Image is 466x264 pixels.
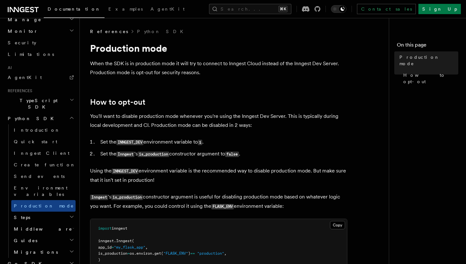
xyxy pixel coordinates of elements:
[209,4,291,14] button: Search...⌘K
[8,40,36,45] span: Security
[11,214,30,221] span: Steps
[8,75,42,80] span: AgentKit
[151,6,185,12] span: AgentKit
[98,149,347,159] li: Set the 's constructor argument to .
[114,239,116,243] span: .
[14,151,69,156] span: Inngest Client
[98,258,100,262] span: )
[11,235,76,246] button: Guides
[331,5,346,13] button: Toggle dark mode
[5,65,12,70] span: AI
[330,221,345,229] button: Copy
[5,48,76,60] a: Limitations
[145,245,148,250] span: ,
[5,115,58,122] span: Python SDK
[14,174,65,179] span: Send events
[11,249,58,255] span: Migrations
[98,245,112,250] span: app_id
[137,28,187,35] a: Python SDK
[11,182,76,200] a: Environment variables
[11,200,76,212] a: Production mode
[163,251,188,256] span: "FLASK_ENV"
[11,212,76,223] button: Steps
[90,195,108,200] code: Inngest
[11,124,76,136] a: Introduction
[48,6,101,12] span: Documentation
[11,223,76,235] button: Middleware
[5,28,38,34] span: Monitor
[190,251,195,256] span: ==
[14,128,60,133] span: Introduction
[98,239,114,243] span: inngest
[5,14,76,25] button: Manage
[116,239,132,243] span: Inngest
[401,69,458,87] a: How to opt-out
[11,226,72,232] span: Middleware
[224,251,226,256] span: ,
[5,25,76,37] button: Monitor
[127,251,130,256] span: =
[397,41,458,51] h4: On this page
[90,192,347,211] p: 's constructor argument is useful for disabling production mode based on whatever logic you want....
[98,251,127,256] span: is_production
[14,185,68,197] span: Environment variables
[211,204,234,209] code: FLASK_ENV
[11,237,37,244] span: Guides
[90,98,145,107] a: How to opt-out
[111,195,143,200] code: is_production
[44,2,105,18] a: Documentation
[114,245,145,250] span: "my_flask_app"
[154,251,161,256] span: get
[11,136,76,147] a: Quick start
[112,169,139,174] code: INNGEST_DEV
[112,226,127,231] span: inngest
[11,246,76,258] button: Migrations
[11,171,76,182] a: Send events
[147,2,188,17] a: AgentKit
[14,139,57,144] span: Quick start
[108,6,143,12] span: Examples
[197,251,224,256] span: "production"
[198,140,202,145] code: 1
[98,137,347,147] li: Set the environment variable to .
[5,95,76,113] button: TypeScript SDK
[5,97,69,110] span: TypeScript SDK
[188,251,190,256] span: )
[225,152,239,157] code: false
[138,152,169,157] code: is_production
[132,239,134,243] span: (
[403,72,458,85] span: How to opt-out
[11,147,76,159] a: Inngest Client
[90,112,347,130] p: You'll want to disable production mode whenever you're using the Inngest Dev Server. This is typi...
[399,54,458,67] span: Production mode
[112,245,114,250] span: =
[5,72,76,83] a: AgentKit
[14,203,74,208] span: Production mode
[357,4,416,14] a: Contact sales
[397,51,458,69] a: Production mode
[14,162,76,167] span: Create function
[116,152,134,157] code: Inngest
[130,251,154,256] span: os.environ.
[11,159,76,171] a: Create function
[98,226,112,231] span: import
[90,28,128,35] span: References
[90,59,347,77] p: When the SDK is in production mode it will try to connect to Inngest Cloud instead of the Inngest...
[418,4,461,14] a: Sign Up
[5,16,41,23] span: Manage
[5,37,76,48] a: Security
[8,52,54,57] span: Limitations
[90,166,347,185] p: Using the environment variable is the recommended way to disable production mode. But make sure t...
[5,124,76,258] div: Python SDK
[161,251,163,256] span: (
[279,6,288,12] kbd: ⌘K
[5,113,76,124] button: Python SDK
[116,140,143,145] code: INNGEST_DEV
[5,88,32,93] span: References
[105,2,147,17] a: Examples
[90,42,347,54] h1: Production mode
